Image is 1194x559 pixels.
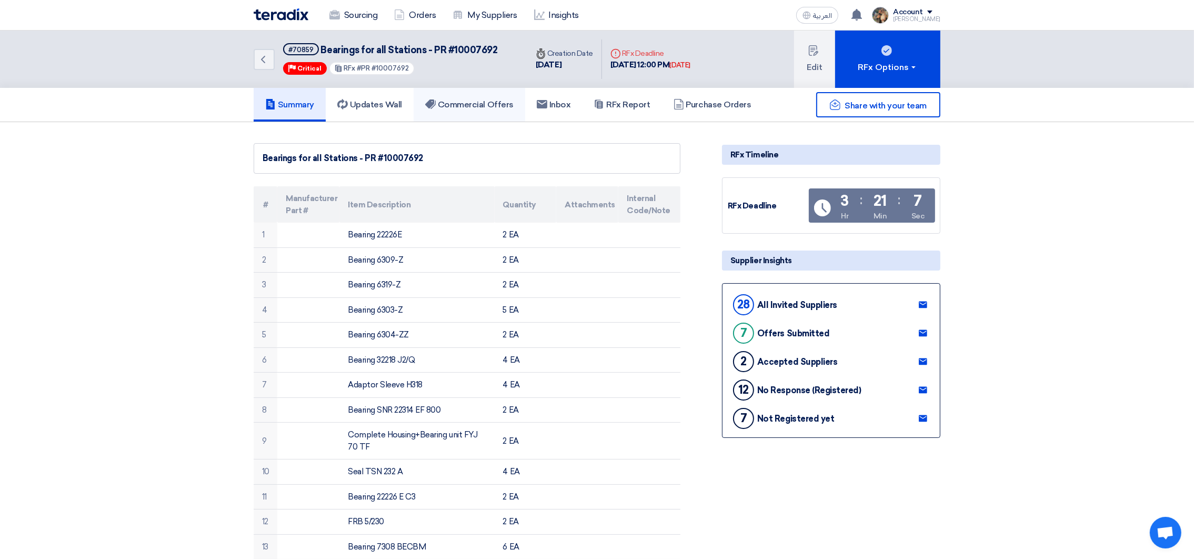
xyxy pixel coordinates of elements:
th: Internal Code/Note [618,186,680,223]
div: Offers Submitted [757,328,829,338]
th: Attachments [556,186,618,223]
td: Bearing 6319-Z [339,273,494,298]
span: العربية [813,12,832,19]
div: 7 [914,194,922,208]
div: 21 [874,194,887,208]
th: Manufacturer Part # [277,186,339,223]
div: 7 [733,323,754,344]
a: My Suppliers [444,4,525,27]
a: Inbox [525,88,583,122]
div: Bearings for all Stations - PR #10007692 [263,152,671,165]
td: Adaptor Sleeve H318 [339,373,494,398]
div: 2 [733,351,754,372]
td: Bearing 6304-ZZ [339,323,494,348]
td: 4 [254,297,277,323]
div: : [860,191,862,209]
td: 12 [254,510,277,535]
h5: Commercial Offers [425,99,514,110]
h5: Inbox [537,99,571,110]
td: FRB 5/230 [339,510,494,535]
td: 2 EA [495,223,557,247]
span: Bearings for all Stations - PR #10007692 [321,44,498,56]
td: Bearing 32218 J2/Q [339,347,494,373]
div: Hr [841,211,848,222]
a: Commercial Offers [414,88,525,122]
td: 2 EA [495,323,557,348]
td: 2 EA [495,423,557,460]
td: Bearing 22226E [339,223,494,247]
img: Teradix logo [254,8,308,21]
h5: Summary [265,99,314,110]
span: #PR #10007692 [357,64,409,72]
span: Share with your team [845,101,927,111]
td: 4 EA [495,373,557,398]
div: No Response (Registered) [757,385,861,395]
div: All Invited Suppliers [757,300,837,310]
div: 28 [733,294,754,315]
th: Quantity [495,186,557,223]
td: 7 [254,373,277,398]
td: 3 [254,273,277,298]
div: Supplier Insights [722,251,940,271]
div: Account [893,8,923,17]
button: RFx Options [835,31,940,88]
div: RFx Deadline [610,48,690,59]
td: 2 EA [495,510,557,535]
th: # [254,186,277,223]
div: 7 [733,408,754,429]
a: RFx Report [582,88,661,122]
div: [DATE] [536,59,593,71]
div: RFx Timeline [722,145,940,165]
a: Open chat [1150,517,1181,548]
td: 10 [254,460,277,485]
img: file_1710751448746.jpg [872,7,889,24]
td: 4 EA [495,347,557,373]
td: 2 EA [495,247,557,273]
div: 3 [841,194,849,208]
td: Bearing 6309-Z [339,247,494,273]
td: 2 [254,247,277,273]
div: RFx Deadline [728,200,807,212]
td: 4 EA [495,460,557,485]
td: 2 EA [495,397,557,423]
td: Bearing 22226 E C3 [339,484,494,510]
a: Updates Wall [326,88,414,122]
h5: Bearings for all Stations - PR #10007692 [283,43,497,56]
td: 11 [254,484,277,510]
td: 5 EA [495,297,557,323]
td: 6 [254,347,277,373]
div: Sec [911,211,925,222]
td: Complete Housing+Bearing unit FYJ 70 TF [339,423,494,460]
div: : [898,191,900,209]
td: 2 EA [495,484,557,510]
th: Item Description [339,186,494,223]
h5: RFx Report [594,99,650,110]
div: [DATE] 12:00 PM [610,59,690,71]
td: Bearing SNR 22314 EF 800 [339,397,494,423]
div: [PERSON_NAME] [893,16,940,22]
div: Min [874,211,887,222]
a: Insights [526,4,587,27]
span: RFx [344,64,356,72]
td: 2 EA [495,273,557,298]
div: Accepted Suppliers [757,357,837,367]
div: RFx Options [858,61,918,74]
a: Purchase Orders [662,88,763,122]
div: Not Registered yet [757,414,834,424]
button: Edit [794,31,835,88]
button: العربية [796,7,838,24]
div: [DATE] [670,60,690,71]
td: 8 [254,397,277,423]
div: #70859 [288,46,314,53]
a: Summary [254,88,326,122]
span: Critical [297,65,322,72]
td: 1 [254,223,277,247]
h5: Purchase Orders [674,99,751,110]
div: Creation Date [536,48,593,59]
td: Bearing 6303-Z [339,297,494,323]
h5: Updates Wall [337,99,402,110]
div: 12 [733,380,754,401]
td: 5 [254,323,277,348]
td: Seal TSN 232 A [339,460,494,485]
td: 9 [254,423,277,460]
